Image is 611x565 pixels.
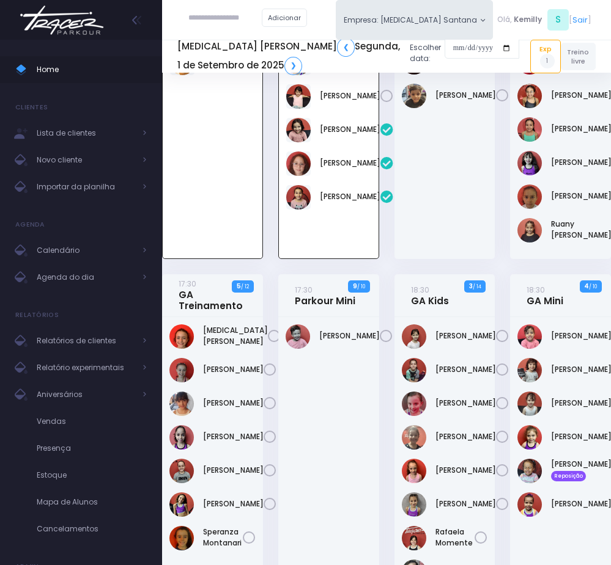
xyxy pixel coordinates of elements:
[37,62,147,78] span: Home
[286,151,311,176] img: Manuella Brandão oliveira
[337,38,355,56] a: ❮
[435,527,475,549] a: Rafaela Momente
[169,425,194,450] img: Luiza Lima Marinelli
[435,498,496,509] a: [PERSON_NAME]
[203,364,264,375] a: [PERSON_NAME]
[517,425,542,450] img: Laura Voccio
[547,9,569,31] span: S
[319,330,380,341] a: [PERSON_NAME]
[435,330,496,341] a: [PERSON_NAME]
[402,526,426,550] img: Rafaela momente peres
[517,218,542,242] img: Ruany Liz Franco Delgado
[203,431,264,442] a: [PERSON_NAME]
[169,358,194,382] img: Clara Venegas
[203,498,264,509] a: [PERSON_NAME]
[284,57,302,75] a: ❯
[37,360,135,376] span: Relatório experimentais
[527,284,563,307] a: 18:30GA Mini
[435,364,496,375] a: [PERSON_NAME]
[517,324,542,349] img: Alice Bento jaber
[15,95,48,120] h4: Clientes
[517,492,542,517] img: Maria Cecília Menezes Rodrigues
[517,392,542,416] img: Izzie de Souza Santiago Pinheiro
[402,425,426,450] img: Laura Alycia Ventura de Souza
[402,392,426,416] img: Isabela Maximiano Valga Neves
[262,9,307,27] a: Adicionar
[469,282,473,291] strong: 3
[179,279,196,289] small: 17:30
[517,358,542,382] img: Beatriz Rocha Stein
[589,283,597,290] small: / 10
[514,14,542,25] span: Kemilly
[320,158,380,169] a: [PERSON_NAME]
[203,465,264,476] a: [PERSON_NAME]
[435,431,496,442] a: [PERSON_NAME]
[572,14,588,26] a: Sair
[37,387,135,403] span: Aniversários
[169,324,194,349] img: Allegra Montanari Ferreira
[203,398,264,409] a: [PERSON_NAME]
[435,90,496,101] a: [PERSON_NAME]
[15,303,59,327] h4: Relatórios
[517,117,542,142] img: Larissa Yamaguchi
[37,333,135,349] span: Relatórios de clientes
[517,184,542,209] img: Rafaela tiosso zago
[435,465,496,476] a: [PERSON_NAME]
[169,459,194,483] img: Maite Magri Loureiro
[320,191,380,202] a: [PERSON_NAME]
[286,185,311,210] img: Niara Belisário Cruz
[527,285,545,295] small: 18:30
[295,284,355,307] a: 17:30Parkour Mini
[37,521,147,537] span: Cancelamentos
[473,283,481,290] small: / 14
[402,492,426,517] img: Martina Caparroz Carmona
[517,84,542,108] img: Isabella Yamaguchi
[402,358,426,382] img: Gabriela Gyurkovits
[561,43,596,70] a: Treino livre
[411,285,429,295] small: 18:30
[530,40,561,73] a: Exp1
[402,84,426,108] img: Pedro Henrique Negrão Tateishi
[286,84,311,109] img: Manuella Velloso Beio
[37,269,135,285] span: Agenda do dia
[37,125,135,141] span: Lista de clientes
[237,282,241,291] strong: 5
[411,284,449,307] a: 18:30GA Kids
[295,285,313,295] small: 17:30
[402,459,426,483] img: Liz Valotto
[497,14,512,25] span: Olá,
[37,152,135,168] span: Novo cliente
[320,124,380,135] a: [PERSON_NAME]
[584,282,589,291] strong: 4
[37,242,135,258] span: Calendário
[551,471,586,481] span: Reposição
[241,283,249,290] small: / 12
[402,324,426,349] img: Alice Fernandes Barraconi
[320,90,380,101] a: [PERSON_NAME]
[169,526,194,550] img: Speranza Montanari Ferreira
[169,492,194,517] img: Manuela Ary Madruga
[169,392,194,416] img: Julia Bergo Costruba
[177,34,519,78] div: Escolher data:
[286,118,311,142] img: Liz Stetz Tavernaro Torres
[286,324,310,349] img: Dante Custodio Vizzotto
[435,398,496,409] a: [PERSON_NAME]
[353,282,357,291] strong: 9
[203,325,268,347] a: [MEDICAL_DATA][PERSON_NAME]
[179,278,243,312] a: 17:30GA Treinamento
[37,494,147,510] span: Mapa de Alunos
[517,151,542,175] img: Lorena Alexsandra Souza
[517,459,542,483] img: Malu Souza de Carvalho
[540,54,555,68] span: 1
[37,414,147,429] span: Vendas
[37,440,147,456] span: Presença
[203,527,243,549] a: Speranza Montanari
[357,283,365,290] small: / 10
[15,213,45,237] h4: Agenda
[37,179,135,195] span: Importar da planilha
[177,38,401,75] h5: [MEDICAL_DATA] [PERSON_NAME] Segunda, 1 de Setembro de 2025
[493,7,596,32] div: [ ]
[37,467,147,483] span: Estoque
